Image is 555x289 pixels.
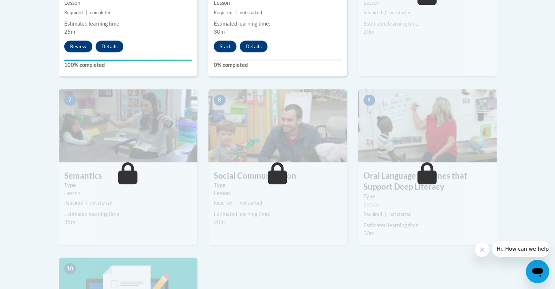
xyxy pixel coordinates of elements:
div: Estimated learning time: [64,210,192,218]
span: 35m [64,219,75,225]
div: Lesson [64,189,192,197]
h3: Semantics [59,170,197,182]
span: 30m [214,28,225,35]
span: | [385,10,386,15]
span: | [86,200,87,206]
span: not started [389,212,412,217]
label: Type [64,181,192,189]
div: Lesson [363,201,491,209]
span: 20m [214,219,225,225]
span: not started [90,200,112,206]
button: Details [240,41,267,52]
button: Start [214,41,236,52]
span: Required [214,200,232,206]
button: Details [96,41,123,52]
span: 20m [363,28,374,35]
img: Course Image [208,89,347,162]
span: 7 [64,95,76,106]
span: 25m [64,28,75,35]
div: Estimated learning time: [214,20,342,28]
iframe: Button to launch messaging window [526,260,549,283]
div: Estimated learning time: [363,221,491,229]
button: Review [64,41,92,52]
label: Type [363,193,491,201]
label: 0% completed [214,61,342,69]
img: Course Image [59,89,197,162]
div: Your progress [64,60,192,61]
span: | [86,10,87,15]
span: | [235,200,237,206]
iframe: Message from company [492,241,549,257]
span: Required [363,10,382,15]
div: Estimated learning time: [363,20,491,28]
span: | [385,212,386,217]
img: Course Image [358,89,497,162]
div: Estimated learning time: [64,20,192,28]
span: not started [240,10,262,15]
span: not started [389,10,412,15]
label: Type [214,181,342,189]
span: not started [240,200,262,206]
span: 8 [214,95,226,106]
span: 30m [363,230,374,236]
span: Required [64,10,83,15]
span: 9 [363,95,375,106]
span: Required [363,212,382,217]
h3: Oral Language Routines that Support Deep Literacy [358,170,497,193]
div: Lesson [214,189,342,197]
span: 10 [64,263,76,274]
span: Hi. How can we help? [4,5,59,11]
span: Required [214,10,232,15]
div: Estimated learning time: [214,210,342,218]
label: 100% completed [64,61,192,69]
iframe: Close message [475,242,489,257]
span: completed [90,10,112,15]
h3: Social Communication [208,170,347,182]
span: | [235,10,237,15]
span: Required [64,200,83,206]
